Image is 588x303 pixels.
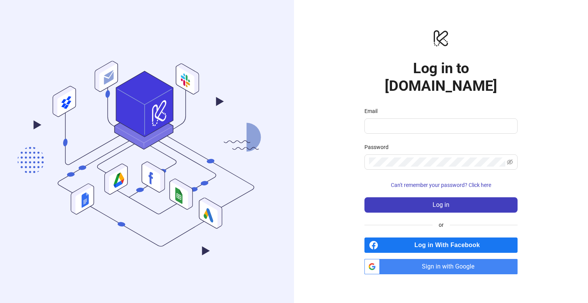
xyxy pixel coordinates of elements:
label: Email [364,107,382,115]
a: Can't remember your password? Click here [364,182,518,188]
span: Log in With Facebook [381,237,518,253]
input: Email [369,121,511,131]
a: Sign in with Google [364,259,518,274]
button: Can't remember your password? Click here [364,179,518,191]
span: eye-invisible [507,159,513,165]
input: Password [369,157,505,167]
a: Log in With Facebook [364,237,518,253]
button: Log in [364,197,518,213]
span: Log in [433,201,449,208]
span: Sign in with Google [383,259,518,274]
span: or [433,221,450,229]
span: Can't remember your password? Click here [391,182,491,188]
h1: Log in to [DOMAIN_NAME] [364,59,518,95]
label: Password [364,143,394,151]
